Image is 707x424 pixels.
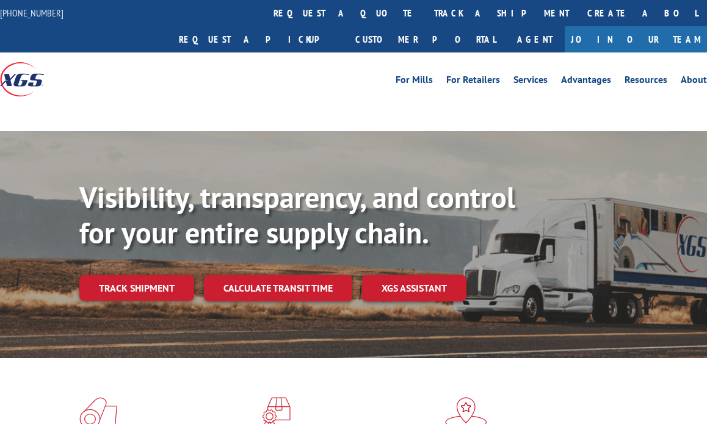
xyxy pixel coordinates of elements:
[170,26,346,52] a: Request a pickup
[513,75,548,88] a: Services
[446,75,500,88] a: For Retailers
[79,178,515,251] b: Visibility, transparency, and control for your entire supply chain.
[396,75,433,88] a: For Mills
[565,26,707,52] a: Join Our Team
[561,75,611,88] a: Advantages
[79,275,194,301] a: Track shipment
[681,75,707,88] a: About
[346,26,505,52] a: Customer Portal
[505,26,565,52] a: Agent
[362,275,466,301] a: XGS ASSISTANT
[204,275,352,301] a: Calculate transit time
[625,75,667,88] a: Resources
